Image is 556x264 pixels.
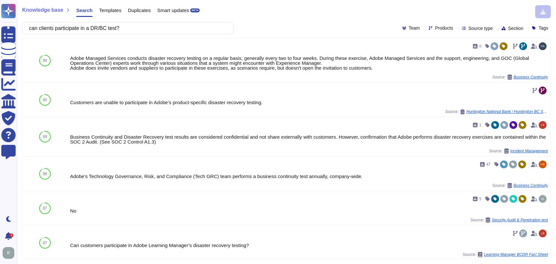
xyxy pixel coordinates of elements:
span: Learning Manager BCDR Fact Sheet [484,253,548,257]
div: No [70,208,548,213]
span: 47 [486,162,491,166]
span: Source: [492,183,548,188]
span: Business Continuity [514,184,548,188]
img: user [539,229,547,237]
div: Business Continuity and Disaster Recovery test results are considered confidential and not share ... [70,134,548,144]
span: 88 [43,172,47,176]
span: Source: [489,148,548,154]
span: 1 [479,123,481,127]
div: 4 [9,233,13,237]
div: Can customers participate in Adobe Learning Manager’s disaster recovery testing? [70,243,548,248]
span: Source type [468,26,493,31]
span: Incident Management [510,149,548,153]
span: Templates [99,8,121,13]
img: user [539,160,547,168]
div: Adobe Managed Services conducts disaster recovery testing on a regular basis, generally every two... [70,56,548,70]
span: 90 [43,59,47,63]
span: Section [508,26,523,31]
span: Team [409,26,420,30]
img: user [539,195,547,203]
span: 87 [43,241,47,245]
span: Tags [538,26,548,30]
span: Duplicates [128,8,151,13]
span: 89 [43,135,47,139]
input: Search a question or template... [26,22,227,34]
span: Source: [492,75,548,80]
span: 0 [479,44,481,48]
span: Source: [463,252,548,257]
span: 90 [43,98,47,102]
span: 87 [43,206,47,210]
button: user [1,246,19,260]
span: Huntington National Bank / Huntington BC Scorecard Lvl 3 External 8 4 2025.28611PR [466,110,548,114]
span: Smart updates [157,8,189,13]
img: user [3,247,14,259]
span: 5 [479,197,481,201]
span: Security Audit & Penetration test [492,218,548,222]
span: Knowledge base [22,7,63,13]
div: BETA [190,8,200,12]
img: user [539,121,547,129]
span: Source: [470,217,548,223]
div: Customers are unable to participate in Adobe’s product-specific disaster recovery testing. [70,100,548,105]
span: Business Continuity [514,75,548,79]
span: Source: [445,109,548,114]
div: Adobe's Technology Governance, Risk, and Compliance (Tech GRC) team performs a business continuit... [70,174,548,179]
img: user [539,42,547,50]
span: Products [435,26,453,30]
span: Search [76,8,93,13]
